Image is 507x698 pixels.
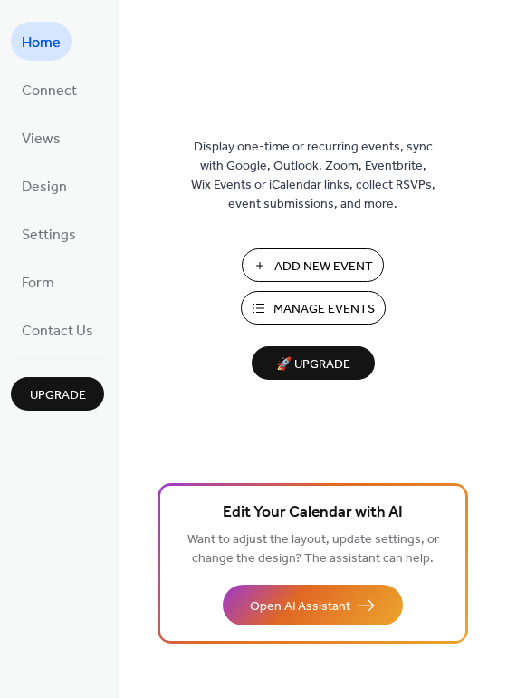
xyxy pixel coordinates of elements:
[187,528,439,571] span: Want to adjust the layout, update settings, or change the design? The assistant can help.
[274,257,373,276] span: Add New Event
[11,310,104,349] a: Contact Us
[11,166,78,205] a: Design
[241,291,386,325] button: Manage Events
[273,300,375,319] span: Manage Events
[22,29,61,57] span: Home
[11,118,72,157] a: Views
[11,262,65,301] a: Form
[22,77,77,105] span: Connect
[11,70,88,109] a: Connect
[30,386,86,405] span: Upgrade
[250,597,350,616] span: Open AI Assistant
[223,585,403,625] button: Open AI Assistant
[22,173,67,201] span: Design
[263,353,364,377] span: 🚀 Upgrade
[11,22,72,61] a: Home
[22,221,76,249] span: Settings
[191,138,435,214] span: Display one-time or recurring events, sync with Google, Outlook, Zoom, Eventbrite, Wix Events or ...
[223,500,403,526] span: Edit Your Calendar with AI
[22,125,61,153] span: Views
[22,269,54,297] span: Form
[11,377,104,411] button: Upgrade
[22,317,93,345] span: Contact Us
[252,346,375,380] button: 🚀 Upgrade
[11,214,87,253] a: Settings
[242,248,384,282] button: Add New Event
